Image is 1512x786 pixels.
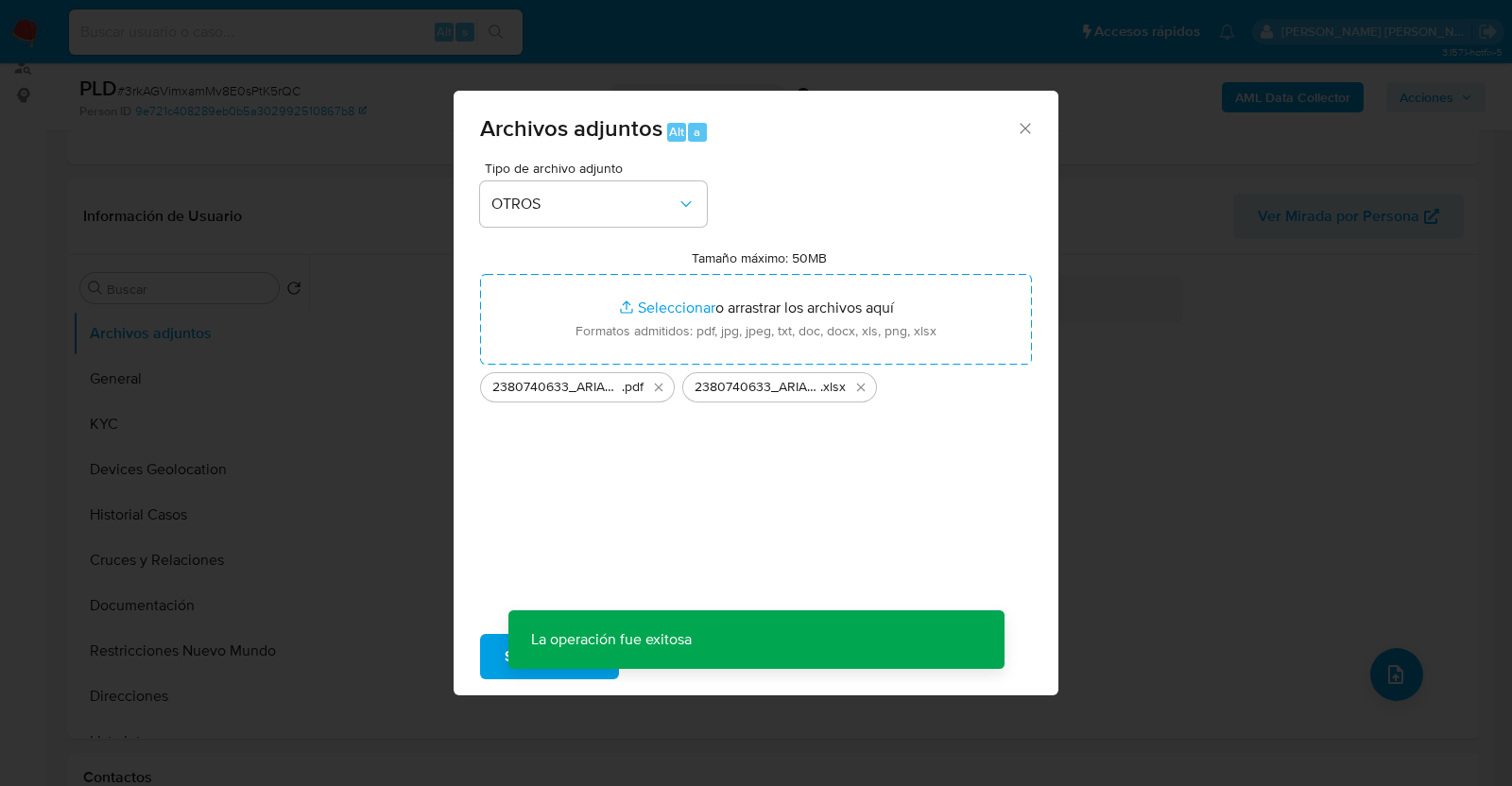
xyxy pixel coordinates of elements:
[850,376,872,399] button: Eliminar 2380740633_ARIANNIS NUÑEZ_AGO2025.xlsx
[480,365,1032,402] ul: Archivos seleccionados
[622,378,644,397] span: .pdf
[491,195,677,214] span: OTROS
[820,378,846,397] span: .xlsx
[1016,119,1033,136] button: Cerrar
[694,123,700,141] span: a
[669,123,684,141] span: Alt
[647,376,670,399] button: Eliminar 2380740633_ARIANNIS NUÑEZ_AGO2025.pdf
[508,610,714,669] p: La operación fue exitosa
[505,636,594,677] span: Subir archivo
[695,378,820,397] span: 2380740633_ARIANNIS NUÑEZ_AGO2025
[480,634,619,679] button: Subir archivo
[692,249,827,266] label: Tamaño máximo: 50MB
[651,636,713,677] span: Cancelar
[485,162,712,175] span: Tipo de archivo adjunto
[492,378,622,397] span: 2380740633_ARIANNIS NUÑEZ_AGO2025
[480,111,662,145] span: Archivos adjuntos
[480,181,707,227] button: OTROS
